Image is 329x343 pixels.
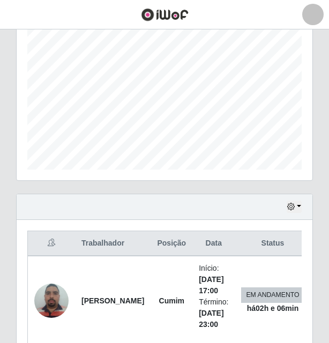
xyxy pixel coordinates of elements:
[159,296,184,305] strong: Cumim
[151,231,192,256] th: Posição
[75,231,151,256] th: Trabalhador
[81,296,144,305] strong: [PERSON_NAME]
[199,309,223,329] time: [DATE] 23:00
[192,231,235,256] th: Data
[247,304,299,312] strong: há 02 h e 06 min
[141,8,189,21] img: CoreUI Logo
[241,287,304,302] span: EM ANDAMENTO
[34,278,69,323] img: 1686264689334.jpeg
[199,275,223,295] time: [DATE] 17:00
[199,296,228,330] li: Término:
[235,231,310,256] th: Status
[199,263,228,296] li: Início:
